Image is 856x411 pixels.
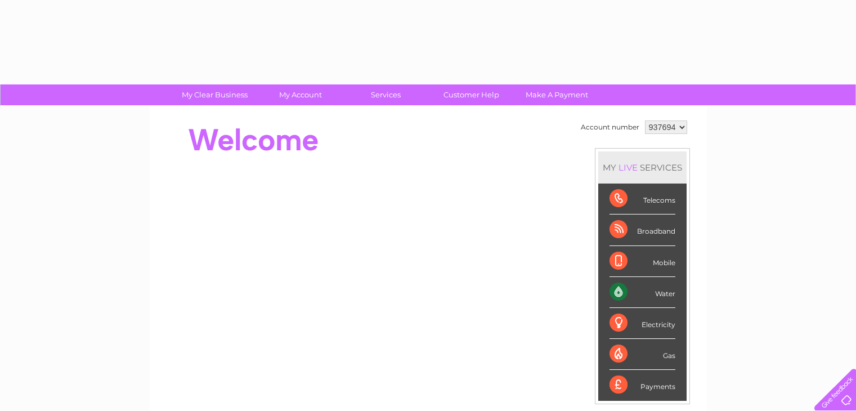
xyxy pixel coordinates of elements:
[609,277,675,308] div: Water
[616,162,640,173] div: LIVE
[609,370,675,400] div: Payments
[609,246,675,277] div: Mobile
[578,118,642,137] td: Account number
[510,84,603,105] a: Make A Payment
[254,84,347,105] a: My Account
[168,84,261,105] a: My Clear Business
[339,84,432,105] a: Services
[609,308,675,339] div: Electricity
[609,184,675,215] div: Telecoms
[598,151,687,184] div: MY SERVICES
[609,215,675,245] div: Broadband
[425,84,518,105] a: Customer Help
[609,339,675,370] div: Gas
